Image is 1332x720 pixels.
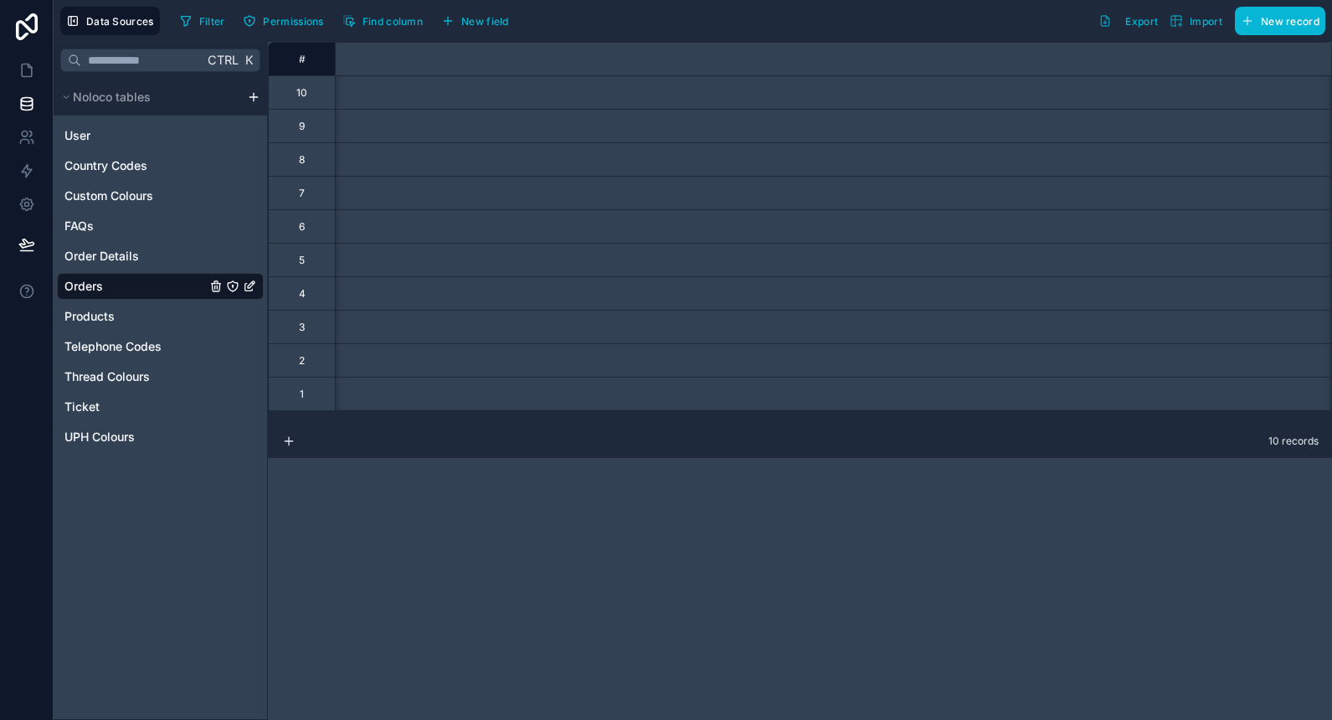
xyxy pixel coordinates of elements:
div: scrollable content [54,79,267,457]
button: Data Sources [60,7,160,35]
div: 5 [299,254,305,267]
span: Import [1190,15,1222,28]
span: Permissions [263,15,323,28]
button: Import [1164,7,1228,35]
a: Permissions [237,8,336,33]
div: 8 [299,153,305,167]
button: Export [1093,7,1164,35]
div: 2 [299,354,305,368]
button: New record [1235,7,1325,35]
span: Ctrl [206,49,240,70]
span: K [243,54,255,66]
span: New record [1261,15,1319,28]
div: Custom Colours [57,183,264,209]
button: Find column [337,8,429,33]
span: Thread Colours [64,368,150,385]
div: Orders [57,273,264,300]
span: Country Codes [64,157,147,174]
span: Products [64,308,115,325]
span: Order Details [64,248,139,265]
span: Export [1125,15,1158,28]
span: 10 records [1268,435,1319,448]
button: Filter [173,8,231,33]
div: # [281,53,322,65]
div: Products [57,303,264,330]
div: User [57,122,264,149]
div: Country Codes [57,152,264,179]
div: 7 [299,187,305,200]
div: 10 [296,86,307,100]
span: Telephone Codes [64,338,162,355]
span: UPH Colours [64,429,135,445]
span: New field [461,15,509,28]
div: Ticket [57,393,264,420]
div: Telephone Codes [57,333,264,360]
span: Find column [363,15,423,28]
div: Order Details [57,243,264,270]
button: New field [435,8,515,33]
span: Filter [199,15,225,28]
div: 3 [299,321,305,334]
span: FAQs [64,218,94,234]
a: New record [1228,7,1325,35]
span: Orders [64,278,103,295]
span: User [64,127,90,144]
div: 1 [300,388,304,401]
div: UPH Colours [57,424,264,450]
span: Noloco tables [73,89,151,105]
div: 9 [299,120,305,133]
div: 4 [299,287,306,301]
span: Custom Colours [64,188,153,204]
div: Thread Colours [57,363,264,390]
span: Ticket [64,399,100,415]
div: FAQs [57,213,264,239]
div: 6 [299,220,305,234]
button: Permissions [237,8,329,33]
button: Noloco tables [57,85,240,109]
span: Data Sources [86,15,154,28]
